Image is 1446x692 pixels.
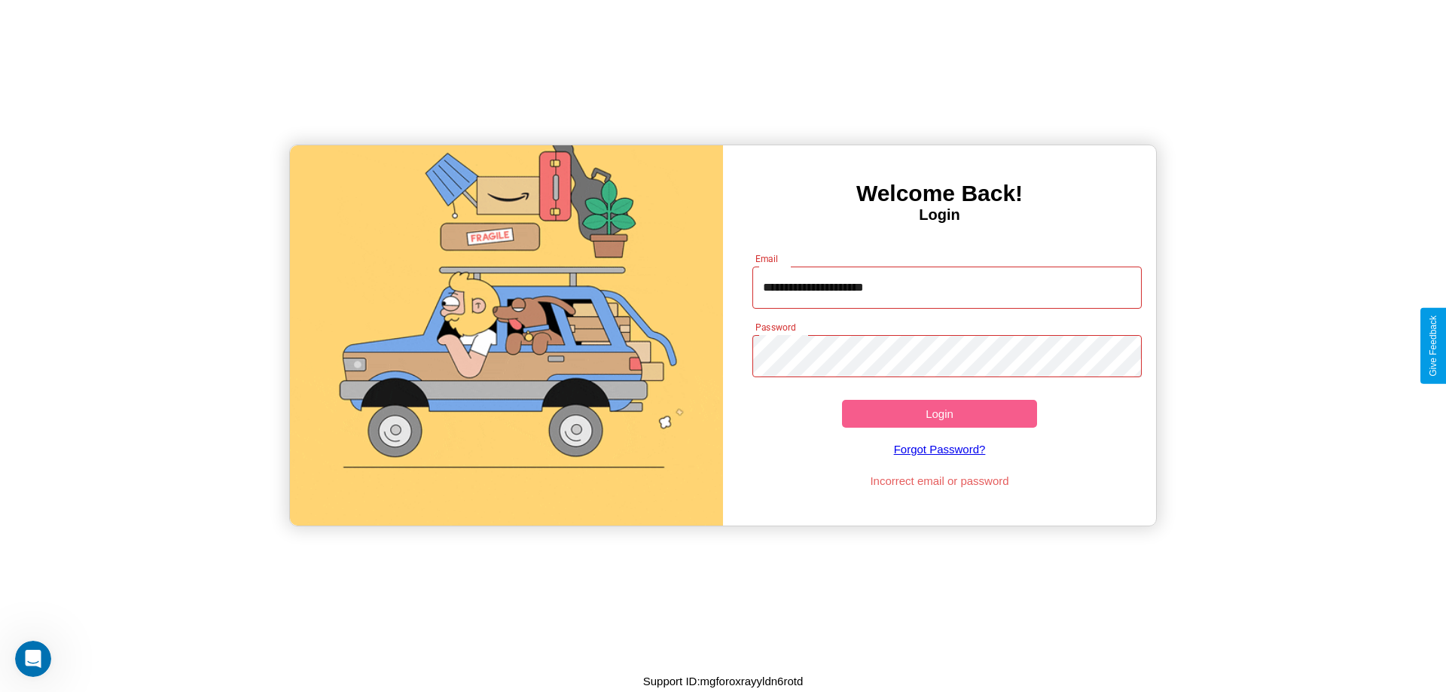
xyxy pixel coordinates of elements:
h3: Welcome Back! [723,181,1156,206]
a: Forgot Password? [745,428,1135,471]
iframe: Intercom live chat [15,641,51,677]
h4: Login [723,206,1156,224]
p: Incorrect email or password [745,471,1135,491]
p: Support ID: mgforoxrayyldn6rotd [643,671,804,691]
div: Give Feedback [1428,316,1438,376]
label: Password [755,321,795,334]
img: gif [290,145,723,526]
button: Login [842,400,1037,428]
label: Email [755,252,779,265]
